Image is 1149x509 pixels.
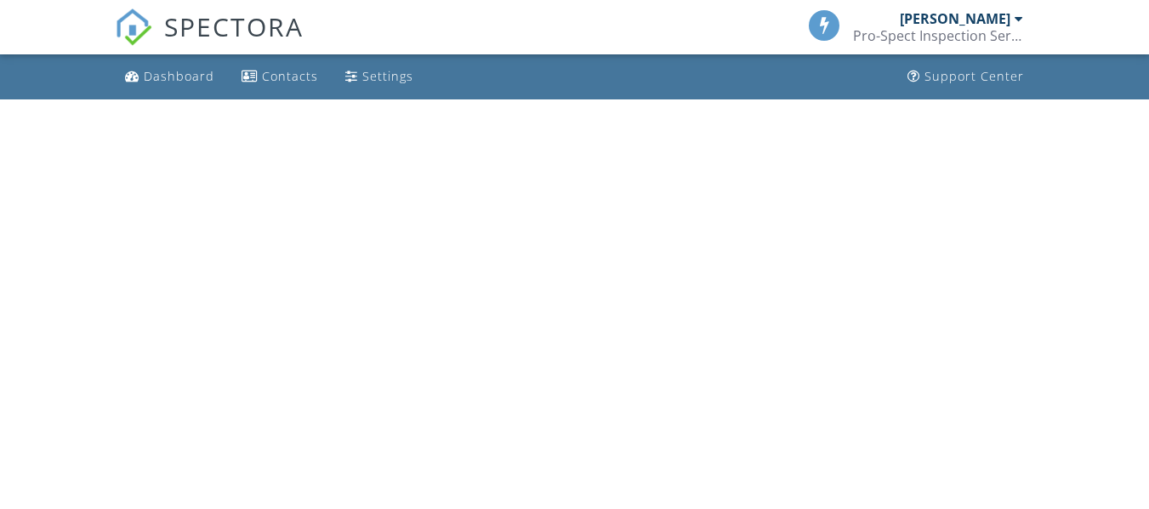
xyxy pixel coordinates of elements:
[900,10,1010,27] div: [PERSON_NAME]
[164,8,304,44] span: SPECTORA
[853,27,1023,44] div: Pro-Spect Inspection Services
[924,68,1024,84] div: Support Center
[115,23,304,59] a: SPECTORA
[338,61,420,93] a: Settings
[262,68,318,84] div: Contacts
[118,61,221,93] a: Dashboard
[144,68,214,84] div: Dashboard
[115,8,152,46] img: The Best Home Inspection Software - Spectora
[362,68,413,84] div: Settings
[901,61,1031,93] a: Support Center
[235,61,325,93] a: Contacts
